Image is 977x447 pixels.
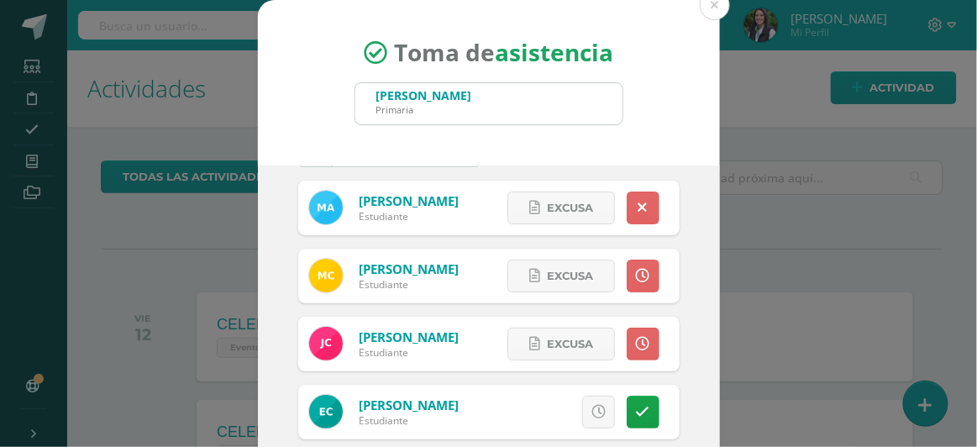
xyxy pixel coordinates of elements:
span: Excusa [547,329,593,360]
div: Estudiante [359,209,459,223]
div: Estudiante [359,277,459,292]
a: Excusa [507,192,615,224]
div: Estudiante [359,345,459,360]
a: Excusa [507,328,615,360]
a: [PERSON_NAME] [359,192,459,209]
input: Busca un grado o sección aquí... [355,83,622,124]
a: [PERSON_NAME] [359,260,459,277]
span: Toma de [394,37,613,69]
strong: asistencia [495,37,613,69]
img: 8b88092a702f54f18bb64d632d9b93d8.png [309,395,343,429]
div: Estudiante [359,413,459,428]
span: Excusa [547,192,593,223]
span: Excusa [547,260,593,292]
div: [PERSON_NAME] [376,87,472,103]
img: 61f345494530214f215d7d8af1fd39b6.png [309,259,343,292]
a: [PERSON_NAME] [359,329,459,345]
a: [PERSON_NAME] [359,397,459,413]
a: Excusa [507,260,615,292]
img: 22509e220fa67ca8ede2068a55008dd1.png [309,191,343,224]
img: 2d176ae13125fb3c891cb544b0e13ac8.png [309,327,343,360]
div: Primaria [376,103,472,116]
